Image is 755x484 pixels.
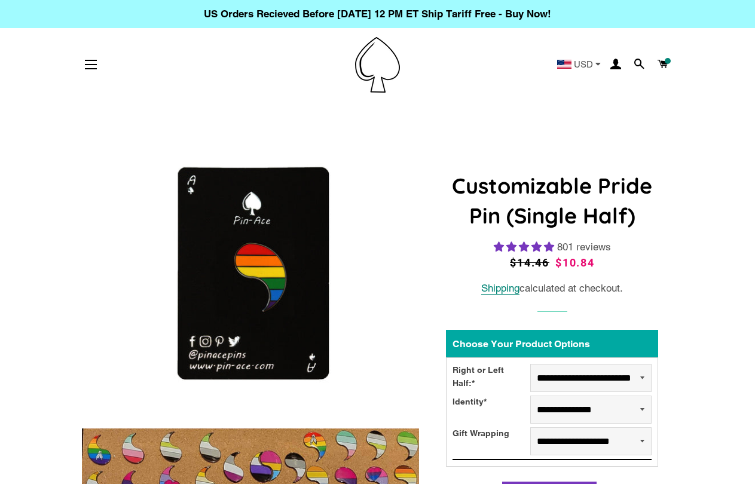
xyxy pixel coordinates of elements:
[574,60,593,69] span: USD
[446,330,658,357] div: Choose Your Product Options
[555,256,595,269] span: $10.84
[530,396,652,424] select: Identity
[446,171,658,231] h1: Customizable Pride Pin (Single Half)
[481,282,519,295] a: Shipping
[557,241,611,253] span: 801 reviews
[355,37,400,93] img: Pin-Ace
[530,427,652,455] select: Gift Wrapping
[510,255,552,271] span: $14.46
[530,364,652,392] select: Right or Left Half:
[453,427,530,455] div: Gift Wrapping
[446,280,658,296] div: calculated at checkout.
[82,149,420,419] img: Customizable Pride Pin (Single Half)
[494,241,557,253] span: 4.83 stars
[453,396,530,424] div: Identity
[453,364,530,392] div: Right or Left Half:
